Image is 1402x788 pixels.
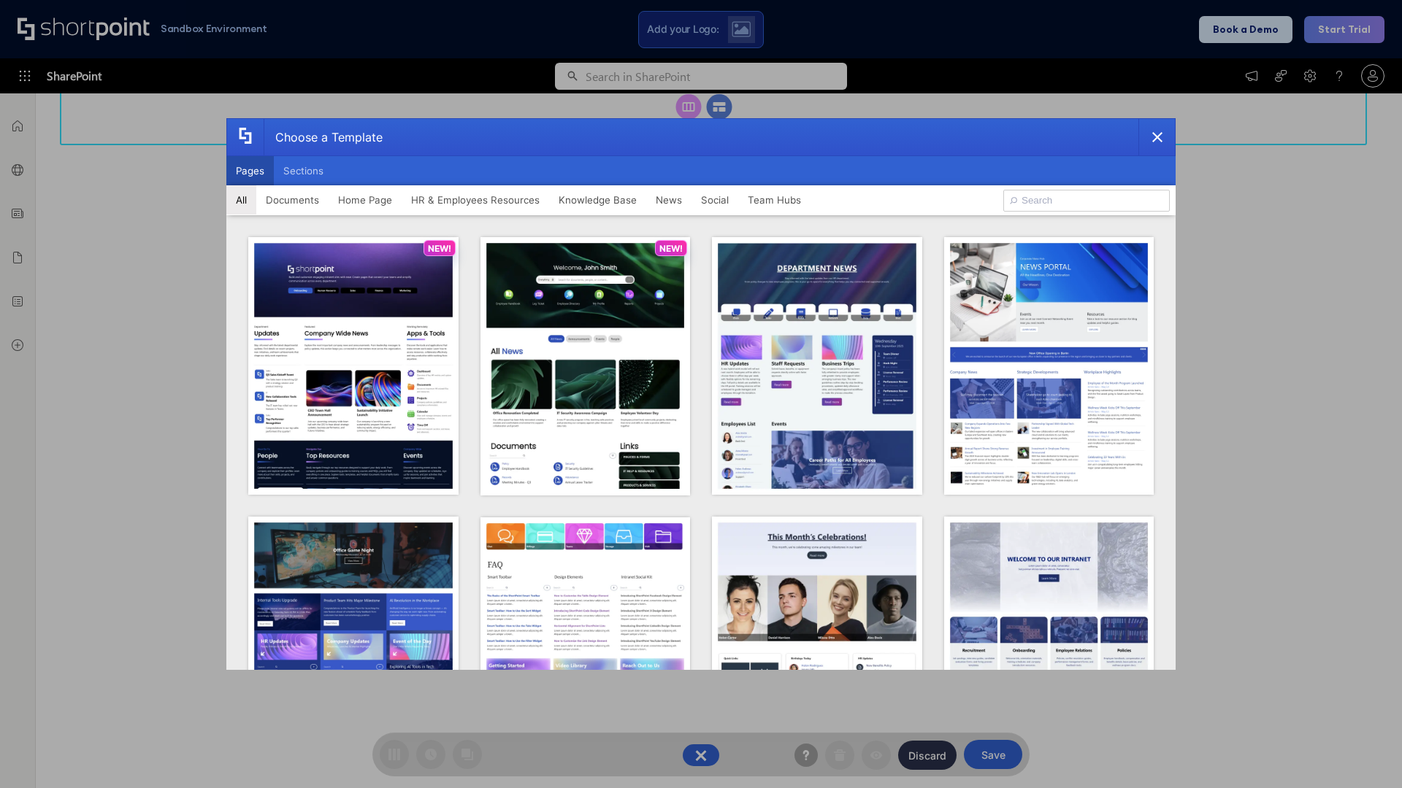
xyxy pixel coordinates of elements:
button: Sections [274,156,333,185]
p: NEW! [428,243,451,254]
input: Search [1003,190,1170,212]
button: Team Hubs [738,185,811,215]
button: News [646,185,692,215]
div: Choose a Template [264,119,383,155]
p: NEW! [659,243,683,254]
button: Home Page [329,185,402,215]
button: All [226,185,256,215]
iframe: Chat Widget [1329,718,1402,788]
button: HR & Employees Resources [402,185,549,215]
button: Pages [226,156,274,185]
button: Documents [256,185,329,215]
div: template selector [226,118,1176,670]
button: Social [692,185,738,215]
button: Knowledge Base [549,185,646,215]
